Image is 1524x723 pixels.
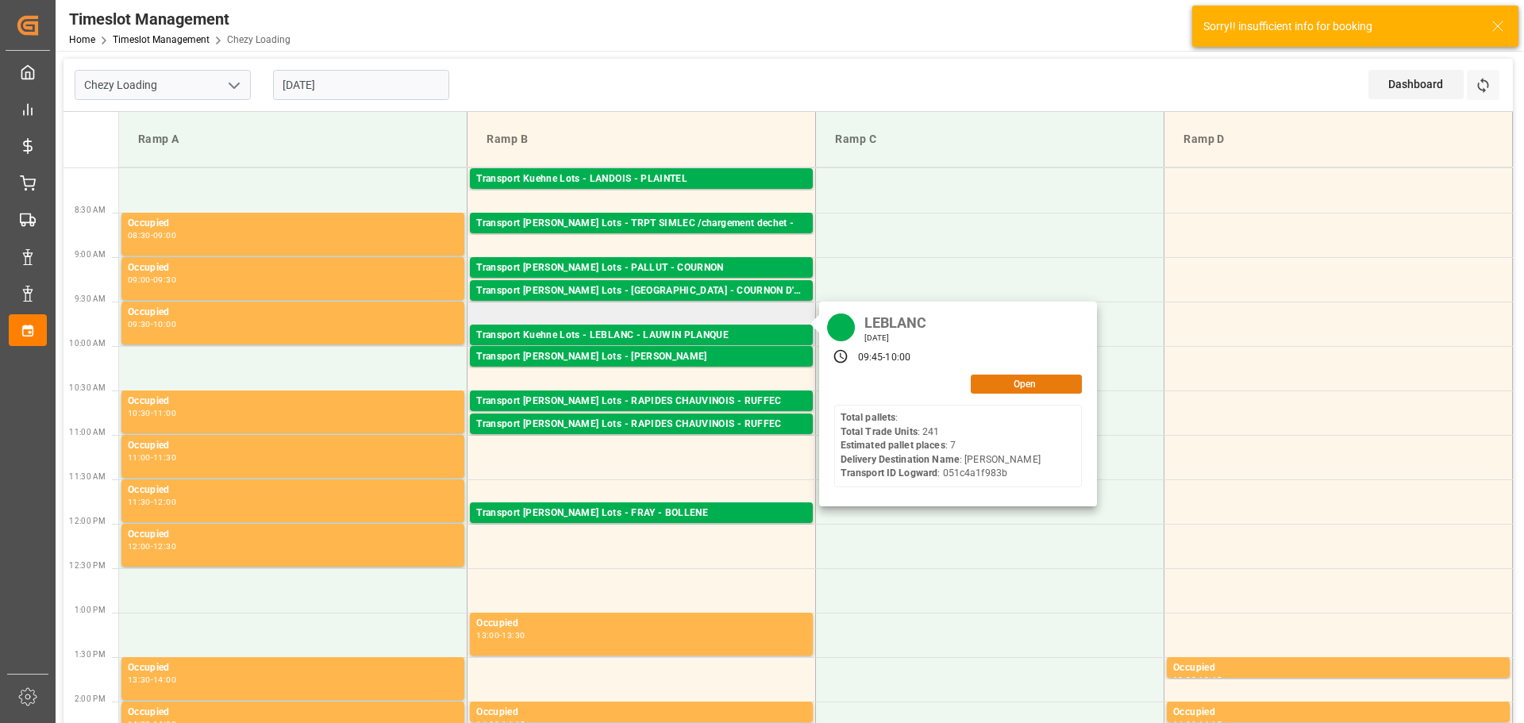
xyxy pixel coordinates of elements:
div: Occupied [128,394,458,410]
b: Total Trade Units [841,426,918,437]
span: 9:00 AM [75,250,106,259]
div: 09:00 [153,232,176,239]
div: Occupied [128,705,458,721]
div: Ramp D [1177,125,1499,154]
div: Ramp C [829,125,1151,154]
span: 11:00 AM [69,428,106,436]
div: Transport Kuehne Lots - LANDOIS - PLAINTEL [476,171,806,187]
div: 08:30 [128,232,151,239]
div: Occupied [128,216,458,232]
div: Transport [PERSON_NAME] Lots - [PERSON_NAME] [476,349,806,365]
div: 10:00 [153,321,176,328]
span: 9:30 AM [75,294,106,303]
div: LEBLANC [859,310,933,333]
div: 10:00 [885,351,910,365]
div: 12:00 [128,543,151,550]
div: 10:30 [128,410,151,417]
b: Estimated pallet places [841,440,945,451]
div: Occupied [128,260,458,276]
div: Occupied [476,705,806,721]
div: Pallets: ,TU: 241,City: LAUWIN PLANQUE,Arrival: [DATE] 00:00:00 [476,344,806,357]
div: - [151,410,153,417]
div: Ramp B [480,125,802,154]
div: 09:30 [128,321,151,328]
div: Occupied [1173,660,1503,676]
div: - [151,543,153,550]
div: 12:30 [153,543,176,550]
div: - [151,276,153,283]
div: 11:00 [153,410,176,417]
div: - [151,232,153,239]
span: 1:00 PM [75,606,106,614]
div: 13:30 [502,632,525,639]
span: 10:30 AM [69,383,106,392]
div: 09:30 [153,276,176,283]
b: Transport ID Logward [841,467,938,479]
div: Occupied [128,660,458,676]
span: 1:30 PM [75,650,106,659]
div: Dashboard [1368,70,1464,99]
div: Ramp A [132,125,454,154]
div: 13:30 [1173,676,1196,683]
div: 14:00 [153,676,176,683]
div: - [151,676,153,683]
div: Timeslot Management [69,7,291,31]
div: 11:30 [153,454,176,461]
div: Transport [PERSON_NAME] Lots - RAPIDES CHAUVINOIS - RUFFEC [476,417,806,433]
div: Transport [PERSON_NAME] Lots - RAPIDES CHAUVINOIS - RUFFEC [476,394,806,410]
div: 09:00 [128,276,151,283]
div: 11:30 [128,498,151,506]
div: 09:45 [858,351,883,365]
div: Transport [PERSON_NAME] Lots - FRAY - BOLLENE [476,506,806,521]
div: 12:00 [153,498,176,506]
div: Pallets: 5,TU: 733,City: [GEOGRAPHIC_DATA],Arrival: [DATE] 00:00:00 [476,276,806,290]
div: Occupied [1173,705,1503,721]
div: Pallets: 1,TU: 539,City: RUFFEC,Arrival: [DATE] 00:00:00 [476,410,806,423]
div: Occupied [128,527,458,543]
input: DD-MM-YYYY [273,70,449,100]
div: Transport [PERSON_NAME] Lots - [GEOGRAPHIC_DATA] - COURNON D'AUVERGNE [476,283,806,299]
div: 13:00 [476,632,499,639]
div: Pallets: 2,TU: 1039,City: RUFFEC,Arrival: [DATE] 00:00:00 [476,433,806,446]
div: Pallets: 2,TU: 138,City: [GEOGRAPHIC_DATA],Arrival: [DATE] 00:00:00 [476,365,806,379]
div: Occupied [128,438,458,454]
b: Total pallets [841,412,896,423]
div: - [151,498,153,506]
input: Type to search/select [75,70,251,100]
div: 13:45 [1199,676,1222,683]
div: Pallets: 9,TU: 744,City: BOLLENE,Arrival: [DATE] 00:00:00 [476,521,806,535]
div: Sorry!! insufficient info for booking [1203,18,1476,35]
a: Home [69,34,95,45]
a: Timeslot Management [113,34,210,45]
div: : : 241 : 7 : [PERSON_NAME] : 051c4a1f983b [841,411,1041,481]
div: Pallets: ,TU: ,City: ,Arrival: [476,232,806,245]
div: Transport [PERSON_NAME] Lots - PALLUT - COURNON [476,260,806,276]
div: Transport Kuehne Lots - LEBLANC - LAUWIN PLANQUE [476,328,806,344]
div: - [499,632,502,639]
div: 13:30 [128,676,151,683]
div: - [1196,676,1199,683]
span: 12:00 PM [69,517,106,525]
div: Pallets: 5,TU: 60,City: COURNON D'AUVERGNE,Arrival: [DATE] 00:00:00 [476,299,806,313]
span: 8:30 AM [75,206,106,214]
span: 12:30 PM [69,561,106,570]
div: Pallets: 4,TU: 324,City: [GEOGRAPHIC_DATA],Arrival: [DATE] 00:00:00 [476,187,806,201]
button: Open [971,375,1082,394]
div: - [151,321,153,328]
div: Occupied [128,483,458,498]
div: [DATE] [859,333,933,344]
div: Occupied [128,305,458,321]
span: 2:00 PM [75,694,106,703]
b: Delivery Destination Name [841,454,960,465]
button: open menu [221,73,245,98]
div: - [883,351,885,365]
span: 11:30 AM [69,472,106,481]
div: - [151,454,153,461]
div: 11:00 [128,454,151,461]
div: Occupied [476,616,806,632]
span: 10:00 AM [69,339,106,348]
div: Transport [PERSON_NAME] Lots - TRPT SIMLEC /chargement dechet - [476,216,806,232]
